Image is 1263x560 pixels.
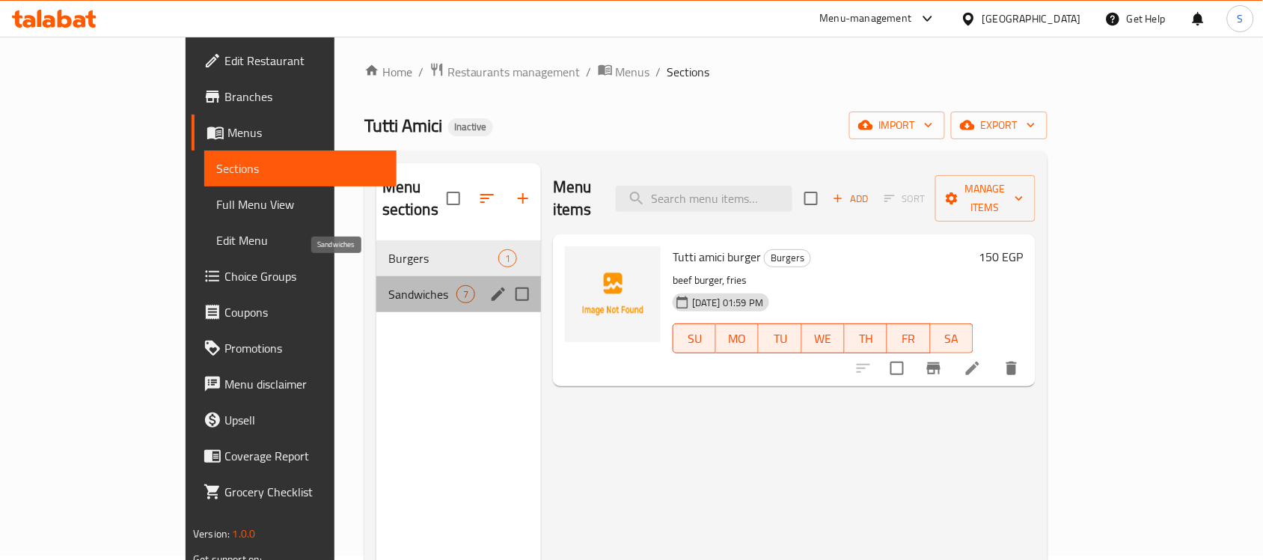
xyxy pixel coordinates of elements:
[951,112,1048,139] button: export
[851,328,881,350] span: TH
[916,350,952,386] button: Branch-specific-item
[204,150,397,186] a: Sections
[686,296,769,310] span: [DATE] 01:59 PM
[947,180,1024,217] span: Manage items
[364,62,1048,82] nav: breadcrumb
[679,328,710,350] span: SU
[224,483,385,501] span: Grocery Checklist
[893,328,924,350] span: FR
[716,323,759,353] button: MO
[192,366,397,402] a: Menu disclaimer
[192,438,397,474] a: Coverage Report
[765,249,810,267] span: Burgers
[224,267,385,285] span: Choice Groups
[673,271,973,290] p: beef burger, fries
[795,183,827,214] span: Select section
[448,121,493,133] span: Inactive
[448,118,493,136] div: Inactive
[438,183,469,214] span: Select all sections
[457,287,474,302] span: 7
[764,249,811,267] div: Burgers
[418,63,423,81] li: /
[827,187,875,210] button: Add
[765,328,795,350] span: TU
[192,115,397,150] a: Menus
[759,323,801,353] button: TU
[861,116,933,135] span: import
[979,246,1024,267] h6: 150 EGP
[216,231,385,249] span: Edit Menu
[802,323,845,353] button: WE
[553,176,598,221] h2: Menu items
[382,176,447,221] h2: Menu sections
[224,52,385,70] span: Edit Restaurant
[227,124,385,141] span: Menus
[224,339,385,357] span: Promotions
[204,186,397,222] a: Full Menu View
[845,323,887,353] button: TH
[224,447,385,465] span: Coverage Report
[831,190,871,207] span: Add
[982,10,1081,27] div: [GEOGRAPHIC_DATA]
[722,328,753,350] span: MO
[820,10,912,28] div: Menu-management
[376,240,541,276] div: Burgers1
[204,222,397,258] a: Edit Menu
[881,353,913,384] span: Select to update
[192,330,397,366] a: Promotions
[673,323,716,353] button: SU
[224,303,385,321] span: Coupons
[565,246,661,342] img: Tutti amici burger
[487,283,510,305] button: edit
[667,63,710,81] span: Sections
[192,258,397,294] a: Choice Groups
[216,159,385,177] span: Sections
[931,323,973,353] button: SA
[808,328,839,350] span: WE
[875,187,935,210] span: Select section first
[849,112,945,139] button: import
[935,175,1036,222] button: Manage items
[216,195,385,213] span: Full Menu View
[994,350,1030,386] button: delete
[192,474,397,510] a: Grocery Checklist
[937,328,967,350] span: SA
[429,62,581,82] a: Restaurants management
[1238,10,1244,27] span: S
[388,285,456,303] span: Sandwiches
[193,524,230,544] span: Version:
[598,62,650,82] a: Menus
[673,246,761,268] span: Tutti amici burger
[505,180,541,216] button: Add section
[224,411,385,429] span: Upsell
[499,252,516,266] span: 1
[224,88,385,106] span: Branches
[827,187,875,210] span: Add item
[376,234,541,318] nav: Menu sections
[587,63,592,81] li: /
[192,294,397,330] a: Coupons
[192,43,397,79] a: Edit Restaurant
[616,186,792,212] input: search
[447,63,581,81] span: Restaurants management
[616,63,650,81] span: Menus
[233,524,256,544] span: 1.0.0
[388,249,498,267] span: Burgers
[224,375,385,393] span: Menu disclaimer
[963,116,1036,135] span: export
[498,249,517,267] div: items
[469,180,505,216] span: Sort sections
[887,323,930,353] button: FR
[656,63,661,81] li: /
[192,402,397,438] a: Upsell
[376,276,541,312] div: Sandwiches7edit
[192,79,397,115] a: Branches
[364,109,442,142] span: Tutti Amici
[964,359,982,377] a: Edit menu item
